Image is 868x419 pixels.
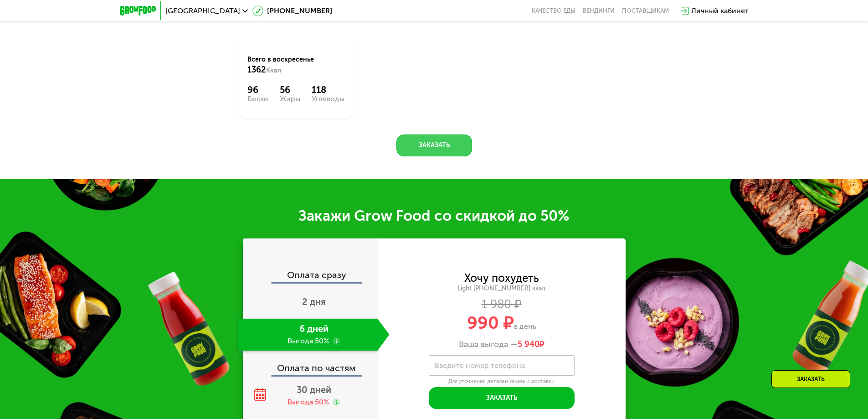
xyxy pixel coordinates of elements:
span: 2 дня [302,296,326,307]
span: в день [514,322,536,331]
span: 5 940 [518,339,539,349]
div: Хочу похудеть [464,273,539,283]
a: Вендинги [583,7,615,15]
div: Белки [247,95,268,103]
div: Заказать [771,370,850,388]
div: Выгода 50% [288,397,329,407]
div: Жиры [280,95,300,103]
button: Заказать [396,134,472,156]
label: Введите номер телефона [435,363,525,368]
button: Заказать [429,387,575,409]
span: ₽ [518,340,544,350]
div: 1 980 ₽ [378,300,626,310]
div: 56 [280,84,300,95]
div: Оплата по частям [244,354,378,375]
div: Личный кабинет [691,5,749,16]
div: 118 [312,84,344,95]
div: 96 [247,84,268,95]
a: Качество еды [532,7,575,15]
div: Всего в воскресенье [247,55,344,75]
span: 990 ₽ [467,312,514,333]
span: Ккал [266,67,281,74]
div: Ваша выгода — [378,340,626,350]
div: Для уточнения деталей заказа и доставки [429,378,575,385]
div: поставщикам [622,7,669,15]
div: Light [PHONE_NUMBER] ккал [378,285,626,293]
span: 30 дней [297,384,331,395]
span: 1362 [247,65,266,75]
div: Оплата сразу [244,270,378,282]
span: [GEOGRAPHIC_DATA] [165,7,240,15]
a: [PHONE_NUMBER] [252,5,332,16]
div: Углеводы [312,95,344,103]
